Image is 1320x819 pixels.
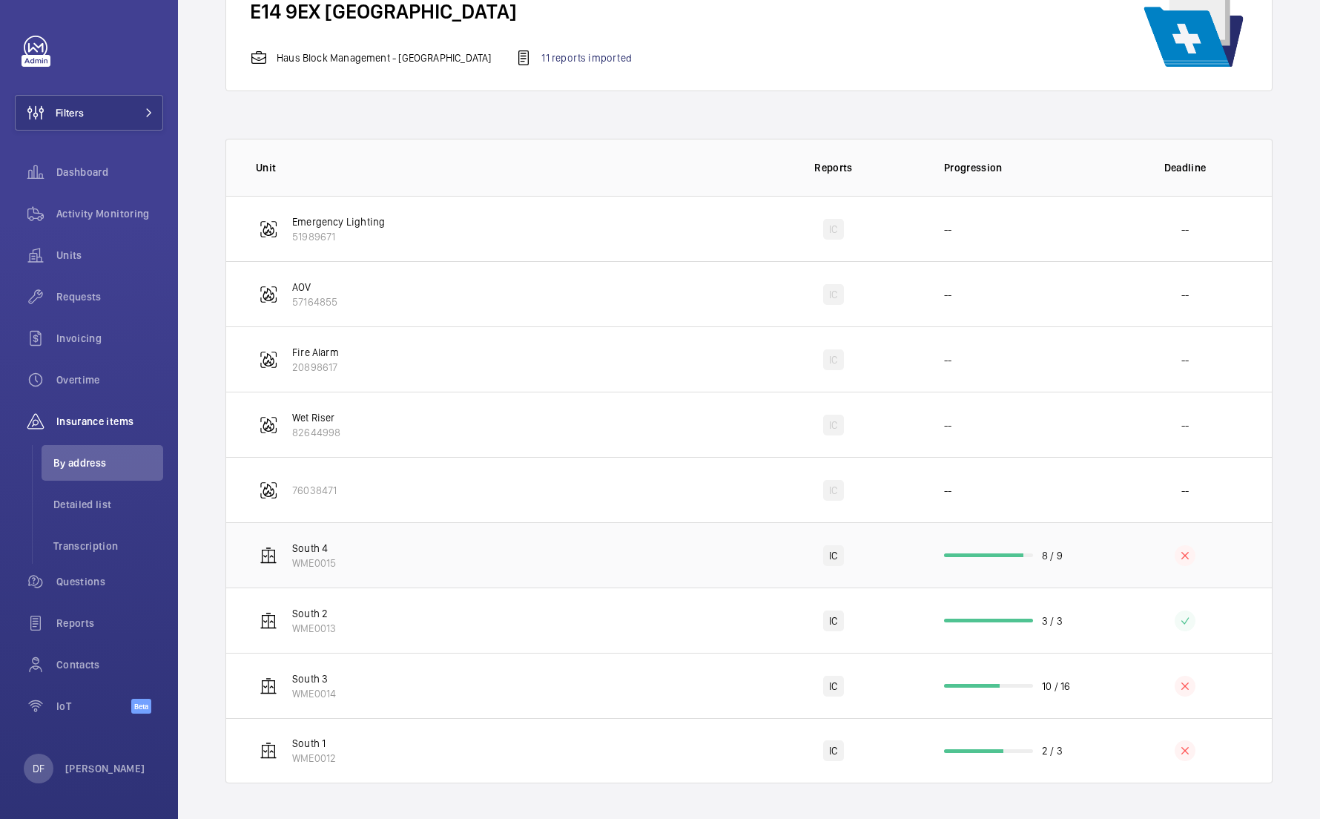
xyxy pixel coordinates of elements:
[260,612,277,630] img: elevator.svg
[292,295,337,309] p: 57164855
[292,736,336,751] p: South 1
[944,418,951,432] p: --
[944,222,951,237] p: --
[260,286,277,303] img: fire_alarm.svg
[823,611,843,631] div: IC
[250,49,491,67] div: Haus Block Management - [GEOGRAPHIC_DATA]
[292,214,385,229] p: Emergency Lighting
[65,761,145,776] p: [PERSON_NAME]
[823,415,843,435] div: IC
[823,349,843,370] div: IC
[292,410,340,425] p: Wet Riser
[1181,287,1189,302] p: --
[56,414,163,429] span: Insurance items
[56,206,163,221] span: Activity Monitoring
[15,95,163,131] button: Filters
[944,160,1098,175] p: Progression
[260,220,277,238] img: fire_alarm.svg
[292,621,336,636] p: WME0013
[292,483,337,498] p: 76038471
[33,761,44,776] p: DF
[56,616,163,631] span: Reports
[56,699,131,714] span: IoT
[56,331,163,346] span: Invoicing
[292,751,336,766] p: WME0012
[260,547,277,565] img: elevator.svg
[292,280,337,295] p: AOV
[292,686,336,701] p: WME0014
[292,606,336,621] p: South 2
[56,248,163,263] span: Units
[823,219,843,240] div: IC
[1042,548,1063,563] p: 8 / 9
[757,160,910,175] p: Reports
[260,351,277,369] img: fire_alarm.svg
[944,287,951,302] p: --
[944,483,951,498] p: --
[1181,352,1189,367] p: --
[292,425,340,440] p: 82644998
[823,740,843,761] div: IC
[53,455,163,470] span: By address
[56,289,163,304] span: Requests
[56,372,163,387] span: Overtime
[56,657,163,672] span: Contacts
[1181,483,1189,498] p: --
[292,541,336,556] p: South 4
[1042,679,1070,694] p: 10 / 16
[53,497,163,512] span: Detailed list
[944,352,951,367] p: --
[260,416,277,434] img: fire_alarm.svg
[256,160,747,175] p: Unit
[56,105,84,120] span: Filters
[1042,614,1063,628] p: 3 / 3
[1109,160,1261,175] p: Deadline
[260,677,277,695] img: elevator.svg
[515,49,631,67] div: 11 reports imported
[292,556,336,570] p: WME0015
[823,480,843,501] div: IC
[823,676,843,697] div: IC
[260,481,277,499] img: fire_alarm.svg
[823,545,843,566] div: IC
[292,360,339,375] p: 20898617
[131,699,151,714] span: Beta
[823,284,843,305] div: IC
[53,539,163,553] span: Transcription
[1181,222,1189,237] p: --
[56,165,163,180] span: Dashboard
[1181,418,1189,432] p: --
[292,671,336,686] p: South 3
[1042,743,1063,758] p: 2 / 3
[292,345,339,360] p: Fire Alarm
[56,574,163,589] span: Questions
[260,742,277,760] img: elevator.svg
[292,229,385,244] p: 51989671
